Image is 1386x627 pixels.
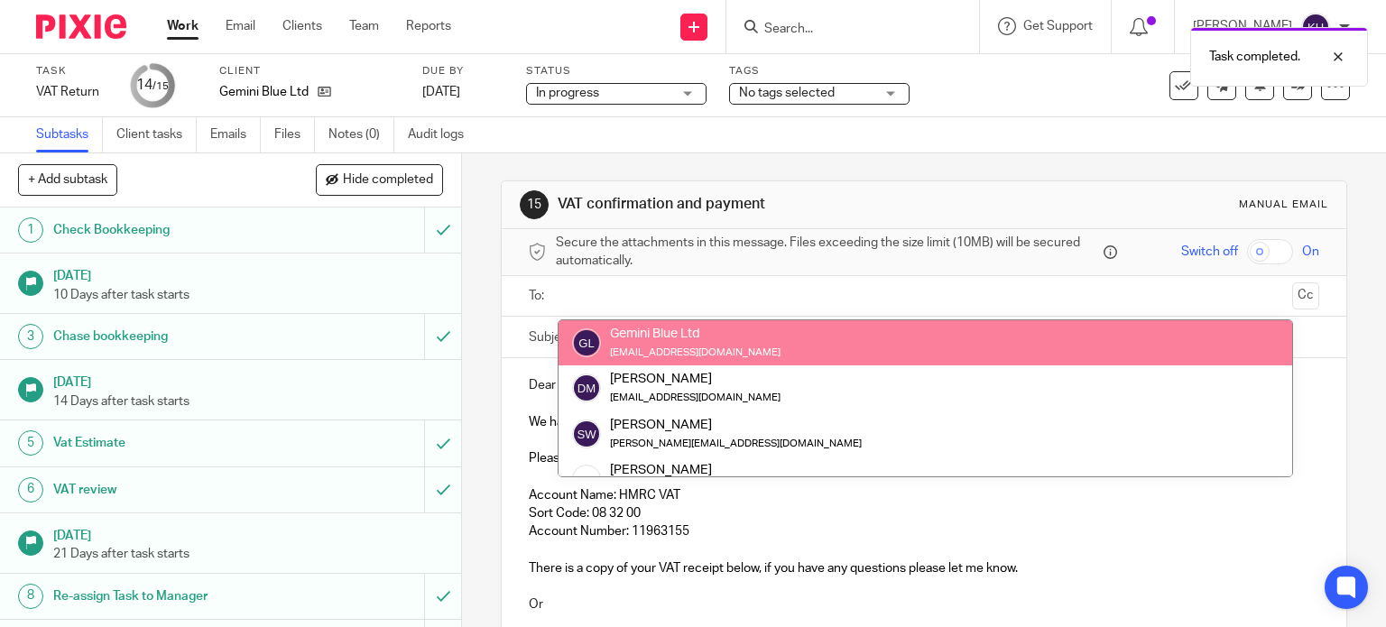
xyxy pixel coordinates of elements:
a: Audit logs [408,117,477,152]
div: Manual email [1239,198,1328,212]
p: 14 Days after task starts [53,392,443,410]
span: Account Number: 11963155 [529,525,689,538]
a: Notes (0) [328,117,394,152]
h1: [DATE] [53,369,443,392]
img: Infinity%20Logo%20with%20Whitespace%20.png [572,465,601,493]
h1: VAT confirmation and payment [558,195,962,214]
small: [EMAIL_ADDRESS][DOMAIN_NAME] [610,392,781,402]
h1: [DATE] [53,263,443,285]
span: Switch off [1181,243,1238,261]
img: svg%3E [572,420,601,448]
span: No tags selected [739,87,835,99]
a: Reports [406,17,451,35]
label: Client [219,64,400,78]
label: Status [526,64,707,78]
a: Email [226,17,255,35]
img: svg%3E [572,328,601,357]
button: Hide completed [316,164,443,195]
a: Work [167,17,199,35]
h1: Chase bookkeeping [53,323,289,350]
span: Account Name: HMRC VAT [529,489,680,502]
a: Team [349,17,379,35]
div: 5 [18,430,43,456]
div: Gemini Blue Ltd [610,325,781,343]
a: Emails [210,117,261,152]
img: svg%3E [1301,13,1330,41]
label: Subject: [529,328,576,346]
label: Due by [422,64,504,78]
a: Clients [282,17,322,35]
span: Sort Code: 08 32 00 [529,507,641,520]
div: [PERSON_NAME] [610,370,781,388]
div: 8 [18,584,43,609]
div: 6 [18,477,43,503]
a: Client tasks [116,117,197,152]
span: On [1302,243,1319,261]
small: /15 [152,81,169,91]
p: Task completed. [1209,48,1300,66]
span: In progress [536,87,599,99]
span: Hide completed [343,173,433,188]
span: There is a copy of your VAT receipt below, if you have any questions please let me know. [529,562,1018,575]
p: Or [529,595,1320,613]
div: [PERSON_NAME] [610,415,862,433]
p: Gemini Blue Ltd [219,83,309,101]
p: 10 Days after task starts [53,286,443,304]
div: VAT Return [36,83,108,101]
button: + Add subtask [18,164,117,195]
div: [PERSON_NAME] [610,461,862,479]
span: [DATE] [422,86,460,98]
div: 15 [520,190,549,219]
div: 1 [18,217,43,243]
label: Task [36,64,108,78]
h1: [DATE] [53,522,443,545]
span: Please make payment to the below bank account: [529,452,807,465]
h1: Re-assign Task to Manager [53,583,289,610]
img: Pixie [36,14,126,39]
small: [EMAIL_ADDRESS][DOMAIN_NAME] [610,347,781,357]
h1: Vat Estimate [53,429,289,456]
small: [PERSON_NAME][EMAIL_ADDRESS][DOMAIN_NAME] [610,438,862,448]
h1: VAT review [53,476,289,503]
p: Dear [PERSON_NAME], [529,376,1320,394]
img: svg%3E [572,373,601,402]
a: Subtasks [36,117,103,152]
div: 14 [136,75,169,96]
label: To: [529,287,549,305]
span: Secure the attachments in this message. Files exceeding the size limit (10MB) will be secured aut... [556,234,1100,271]
h1: Check Bookkeeping [53,217,289,244]
div: 3 [18,324,43,349]
p: 21 Days after task starts [53,545,443,563]
span: We have just filed your VAT return, the amount due to be paid to HMRC is £XXX,XX, this needs to b... [529,416,1211,429]
a: Files [274,117,315,152]
button: Cc [1292,282,1319,309]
